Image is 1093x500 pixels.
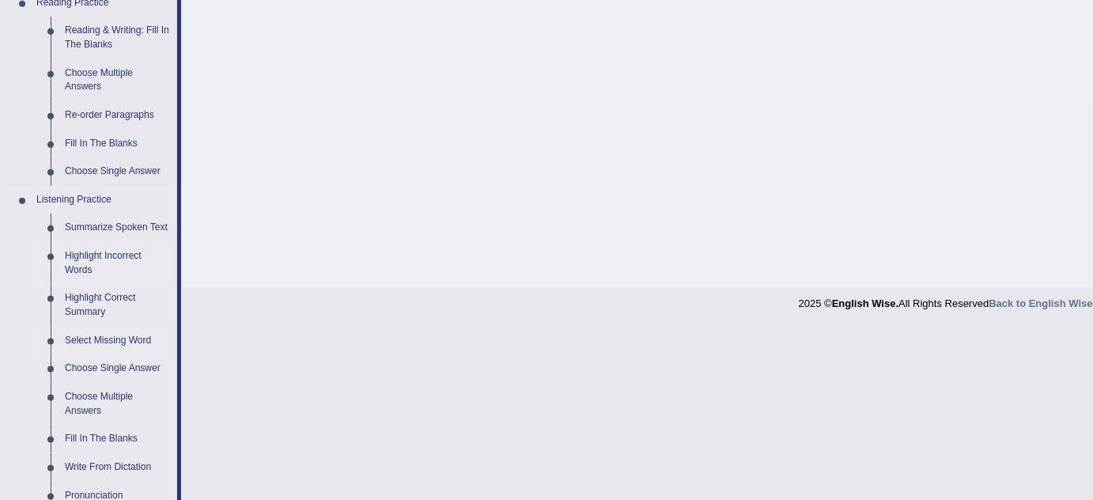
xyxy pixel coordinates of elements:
[58,242,177,284] a: Highlight Incorrect Words
[832,297,898,309] strong: English Wise.
[58,214,177,242] a: Summarize Spoken Text
[799,288,1093,311] div: 2025 © All Rights Reserved
[29,186,177,214] a: Listening Practice
[58,130,177,158] a: Fill In The Blanks
[58,327,177,355] a: Select Missing Word
[58,453,177,482] a: Write From Dictation
[58,383,177,425] a: Choose Multiple Answers
[58,157,177,186] a: Choose Single Answer
[58,17,177,59] a: Reading & Writing: Fill In The Blanks
[58,101,177,130] a: Re-order Paragraphs
[989,297,1093,309] a: Back to English Wise
[58,284,177,326] a: Highlight Correct Summary
[58,425,177,453] a: Fill In The Blanks
[58,354,177,383] a: Choose Single Answer
[58,59,177,101] a: Choose Multiple Answers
